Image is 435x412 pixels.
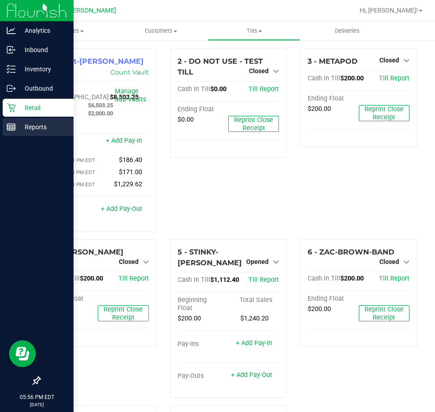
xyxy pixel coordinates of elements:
[47,85,110,101] span: Cash In [GEOGRAPHIC_DATA]:
[4,401,70,408] p: [DATE]
[16,122,70,132] p: Reports
[308,248,394,256] span: 6 - ZAC-BROWN-BAND
[340,275,364,282] span: $200.00
[208,22,300,40] a: Tills
[88,110,113,117] span: $2,000.00
[88,102,113,109] span: $6,503.25
[16,64,70,75] p: Inventory
[67,7,116,14] span: [PERSON_NAME]
[248,276,279,284] a: Till Report
[119,168,142,176] span: $171.00
[7,84,16,93] inline-svg: Outbound
[114,22,207,40] a: Customers
[178,340,228,348] div: Pay-Ins
[308,95,358,103] div: Ending Float
[379,258,399,265] span: Closed
[228,296,279,304] div: Total Sales
[379,275,409,282] a: Till Report
[308,275,340,282] span: Cash In Till
[110,93,139,101] span: $8,503.25
[7,26,16,35] inline-svg: Analytics
[300,22,393,40] a: Deliveries
[359,305,409,321] button: Reprint Close Receipt
[114,180,142,188] span: $1,229.62
[208,27,300,35] span: Tills
[16,44,70,55] p: Inbound
[7,103,16,112] inline-svg: Retail
[308,57,357,66] span: 3 - METAPOD
[4,393,70,401] p: 05:56 PM EDT
[16,102,70,113] p: Retail
[7,65,16,74] inline-svg: Inventory
[308,305,331,313] span: $200.00
[80,275,103,282] span: $200.00
[115,27,207,35] span: Customers
[308,75,340,82] span: Cash In Till
[365,105,404,121] span: Reprint Close Receipt
[7,45,16,54] inline-svg: Inbound
[16,83,70,94] p: Outbound
[178,116,194,123] span: $0.00
[323,27,372,35] span: Deliveries
[178,296,228,312] div: Beginning Float
[308,105,331,113] span: $200.00
[379,57,399,64] span: Closed
[248,85,279,93] a: Till Report
[178,85,210,93] span: Cash In Till
[178,276,210,284] span: Cash In Till
[118,275,149,282] a: Till Report
[236,339,272,347] a: + Add Pay-In
[47,57,144,66] span: 1 - Vault-[PERSON_NAME]
[178,105,228,114] div: Ending Float
[7,123,16,131] inline-svg: Reports
[359,105,409,121] button: Reprint Close Receipt
[98,305,148,321] button: Reprint Close Receipt
[231,371,272,379] a: + Add Pay-Out
[246,258,269,265] span: Opened
[210,85,226,93] span: $0.00
[178,315,201,322] span: $200.00
[210,276,239,284] span: $1,112.40
[249,67,269,75] span: Closed
[240,315,269,322] span: $1,240.20
[101,205,142,213] a: + Add Pay-Out
[178,248,242,267] span: 5 - STINKY-[PERSON_NAME]
[340,75,364,82] span: $200.00
[360,7,418,14] span: Hi, [PERSON_NAME]!
[47,248,123,256] span: 4 - [PERSON_NAME]
[16,25,70,36] p: Analytics
[110,68,149,76] a: Count Vault
[119,258,139,265] span: Closed
[178,372,228,380] div: Pay-Outs
[365,306,404,321] span: Reprint Close Receipt
[308,295,358,303] div: Ending Float
[106,137,142,145] a: + Add Pay-In
[9,340,36,367] iframe: Resource center
[234,116,273,132] span: Reprint Close Receipt
[379,75,409,82] a: Till Report
[178,57,263,76] span: 2 - DO NOT USE - TEST TILL
[104,306,143,321] span: Reprint Close Receipt
[115,88,146,103] a: Manage Sub-Vaults
[228,116,279,132] button: Reprint Close Receipt
[119,156,142,164] span: $186.40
